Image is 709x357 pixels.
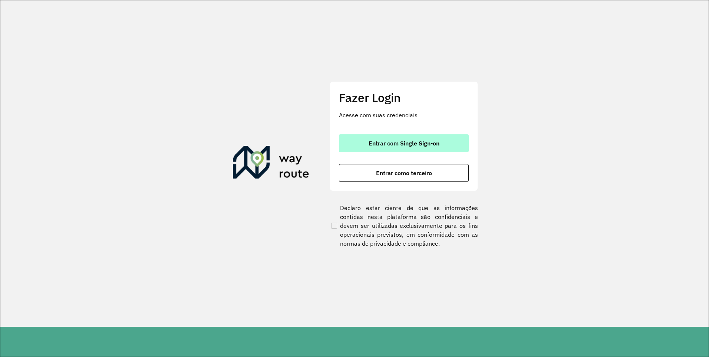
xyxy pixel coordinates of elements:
h2: Fazer Login [339,91,469,105]
img: Roteirizador AmbevTech [233,146,309,181]
button: button [339,134,469,152]
span: Entrar como terceiro [376,170,432,176]
label: Declaro estar ciente de que as informações contidas nesta plataforma são confidenciais e devem se... [330,203,478,248]
button: button [339,164,469,182]
p: Acesse com suas credenciais [339,111,469,119]
span: Entrar com Single Sign-on [369,140,439,146]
